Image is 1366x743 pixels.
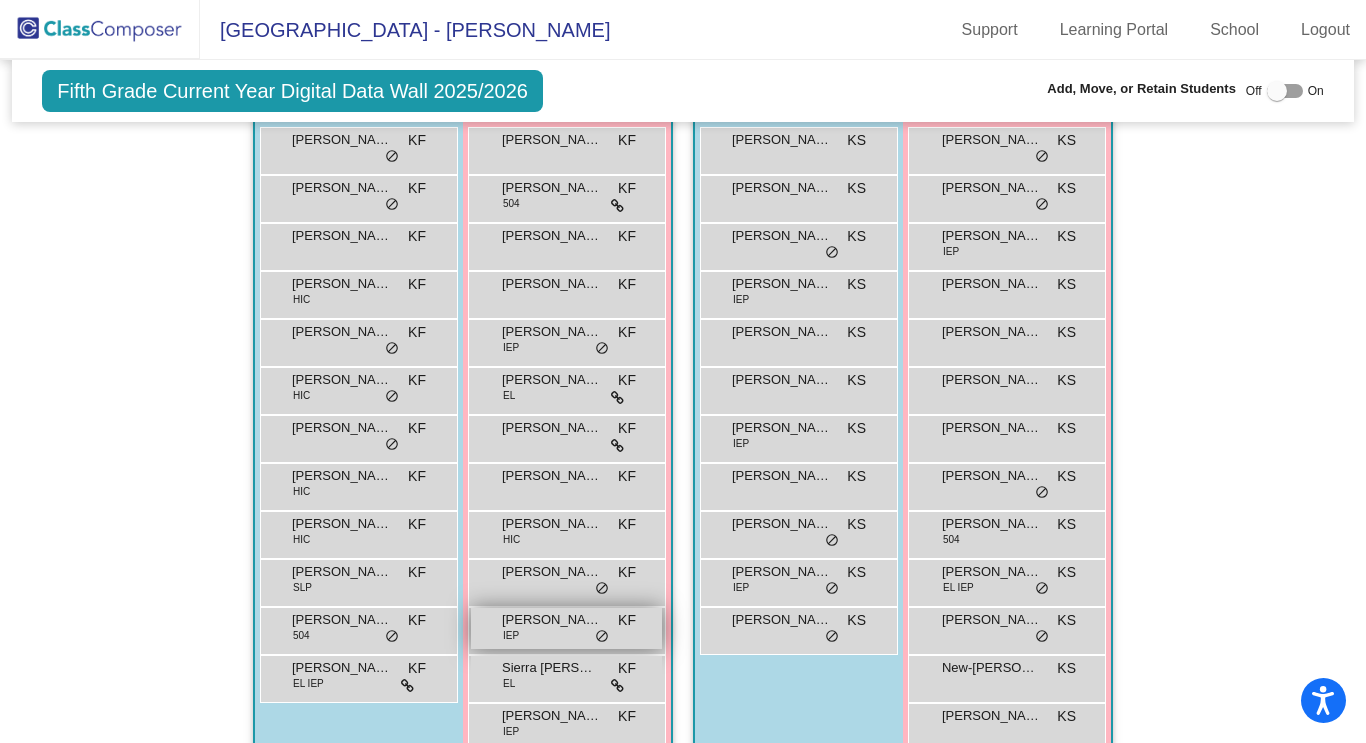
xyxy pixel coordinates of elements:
span: IEP [503,628,519,643]
span: do_not_disturb_alt [1035,629,1049,645]
span: [PERSON_NAME] [942,418,1042,438]
a: Logout [1285,14,1366,46]
a: School [1194,14,1275,46]
span: KF [618,658,636,679]
span: [PERSON_NAME] [732,610,832,630]
span: [PERSON_NAME] [502,226,602,246]
span: Add, Move, or Retain Students [1047,79,1236,99]
span: KF [618,370,636,391]
span: KS [1057,658,1076,679]
span: KF [408,226,426,247]
span: do_not_disturb_alt [1035,581,1049,597]
span: [PERSON_NAME] [732,418,832,438]
span: KF [408,466,426,487]
span: do_not_disturb_alt [1035,149,1049,165]
span: IEP [733,292,749,307]
span: IEP [503,340,519,355]
span: do_not_disturb_alt [595,341,609,357]
span: KS [1057,706,1076,727]
span: [PERSON_NAME] [732,562,832,582]
span: KS [1057,226,1076,247]
a: Learning Portal [1044,14,1185,46]
span: New-[PERSON_NAME] [942,658,1042,678]
span: SLP [293,580,312,595]
span: KF [408,658,426,679]
span: [PERSON_NAME] [292,130,392,150]
span: On [1308,82,1324,100]
span: KF [618,130,636,151]
span: [PERSON_NAME] [732,226,832,246]
span: [PERSON_NAME] [942,226,1042,246]
span: IEP [503,724,519,739]
span: do_not_disturb_alt [1035,197,1049,213]
span: [PERSON_NAME] [502,322,602,342]
span: EL [503,388,515,403]
span: [PERSON_NAME] [942,610,1042,630]
span: [PERSON_NAME] [732,178,832,198]
span: [PERSON_NAME] [PERSON_NAME] [732,130,832,150]
span: do_not_disturb_alt [1035,485,1049,501]
span: KS [1057,178,1076,199]
span: KF [618,562,636,583]
span: 504 [943,532,960,547]
span: [PERSON_NAME] [502,130,602,150]
span: [PERSON_NAME] [502,706,602,726]
span: do_not_disturb_alt [385,197,399,213]
span: [PERSON_NAME] [292,514,392,534]
span: [PERSON_NAME] [292,178,392,198]
span: [PERSON_NAME] [502,274,602,294]
span: KF [618,706,636,727]
span: EL IEP [293,676,324,691]
span: [PERSON_NAME] [502,370,602,390]
span: [PERSON_NAME] [732,274,832,294]
span: do_not_disturb_alt [385,389,399,405]
span: do_not_disturb_alt [385,629,399,645]
span: do_not_disturb_alt [385,437,399,453]
span: [PERSON_NAME] [732,370,832,390]
span: KF [618,466,636,487]
span: [PERSON_NAME] [942,514,1042,534]
span: KF [408,130,426,151]
span: [PERSON_NAME] [732,466,832,486]
span: KS [1057,370,1076,391]
span: KS [1057,274,1076,295]
span: [PERSON_NAME] [502,466,602,486]
span: KF [408,178,426,199]
span: HIC [293,388,310,403]
span: do_not_disturb_alt [825,533,839,549]
span: [PERSON_NAME] [942,466,1042,486]
span: KF [408,274,426,295]
span: Off [1246,82,1262,100]
span: KF [618,322,636,343]
span: HIC [503,532,520,547]
span: do_not_disturb_alt [385,341,399,357]
span: do_not_disturb_alt [825,629,839,645]
span: HIC [293,532,310,547]
span: [PERSON_NAME] [292,466,392,486]
span: [PERSON_NAME] [732,514,832,534]
span: do_not_disturb_alt [825,245,839,261]
span: [PERSON_NAME] [942,322,1042,342]
span: [PERSON_NAME] [942,706,1042,726]
a: Support [946,14,1034,46]
span: KS [847,274,866,295]
span: 504 [503,196,520,211]
span: KS [1057,418,1076,439]
span: [PERSON_NAME] [502,514,602,534]
span: do_not_disturb_alt [825,581,839,597]
span: [PERSON_NAME] [732,322,832,342]
span: [PERSON_NAME] [292,274,392,294]
span: KS [1057,514,1076,535]
span: KS [1057,610,1076,631]
span: [PERSON_NAME] [502,610,602,630]
span: [PERSON_NAME] [292,226,392,246]
span: HIC [293,292,310,307]
span: [PERSON_NAME] [502,178,602,198]
span: KS [847,466,866,487]
span: [PERSON_NAME] [292,370,392,390]
span: KF [618,274,636,295]
span: do_not_disturb_alt [385,149,399,165]
span: [PERSON_NAME] [292,418,392,438]
span: Fifth Grade Current Year Digital Data Wall 2025/2026 [42,70,543,112]
span: KS [847,370,866,391]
